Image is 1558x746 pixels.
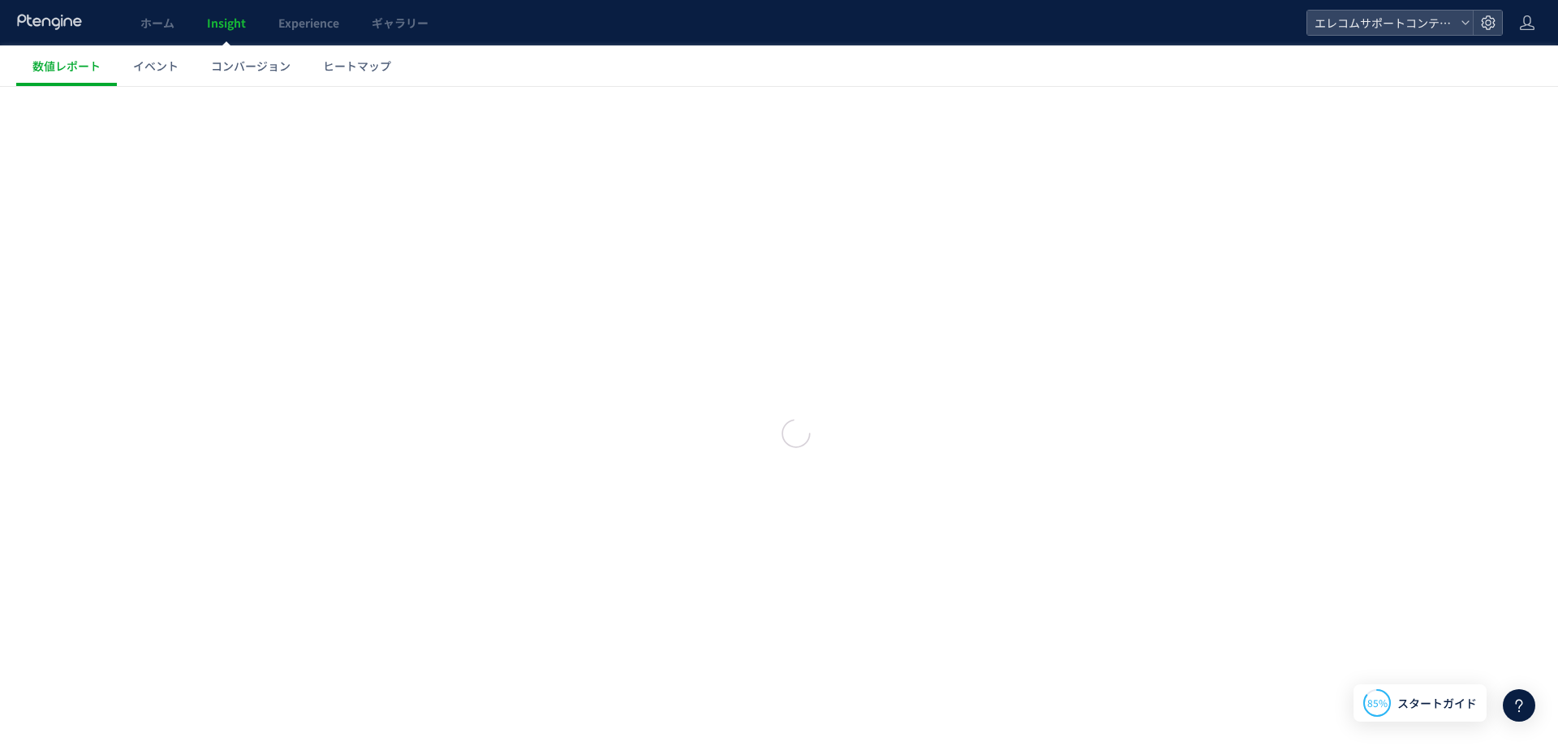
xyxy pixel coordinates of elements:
[278,15,339,31] span: Experience
[372,15,428,31] span: ギャラリー
[207,15,246,31] span: Insight
[1397,695,1477,712] span: スタートガイド
[1310,11,1454,35] span: エレコムサポートコンテンツ
[323,58,391,74] span: ヒートマップ
[32,58,101,74] span: 数値レポート
[140,15,174,31] span: ホーム
[133,58,179,74] span: イベント
[1367,696,1388,709] span: 85%
[211,58,291,74] span: コンバージョン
